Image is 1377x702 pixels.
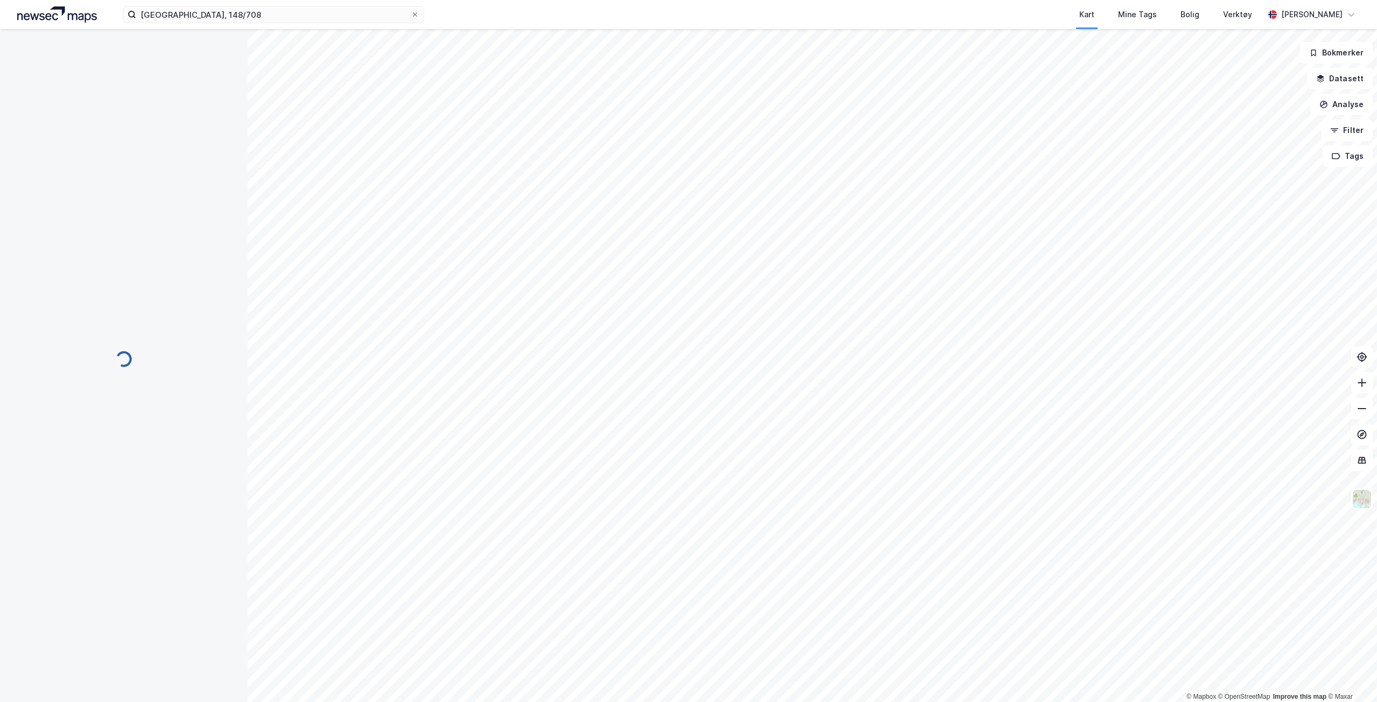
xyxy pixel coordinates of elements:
a: Mapbox [1186,693,1216,700]
img: Z [1352,489,1372,509]
button: Datasett [1307,68,1373,89]
div: Mine Tags [1118,8,1157,21]
iframe: Chat Widget [1323,650,1377,702]
button: Bokmerker [1300,42,1373,64]
div: Kontrollprogram for chat [1323,650,1377,702]
div: Kart [1079,8,1094,21]
button: Filter [1321,120,1373,141]
a: OpenStreetMap [1218,693,1270,700]
button: Analyse [1310,94,1373,115]
button: Tags [1323,145,1373,167]
img: spinner.a6d8c91a73a9ac5275cf975e30b51cfb.svg [115,350,132,368]
div: [PERSON_NAME] [1281,8,1343,21]
div: Verktøy [1223,8,1252,21]
input: Søk på adresse, matrikkel, gårdeiere, leietakere eller personer [136,6,411,23]
a: Improve this map [1273,693,1326,700]
img: logo.a4113a55bc3d86da70a041830d287a7e.svg [17,6,97,23]
div: Bolig [1181,8,1199,21]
